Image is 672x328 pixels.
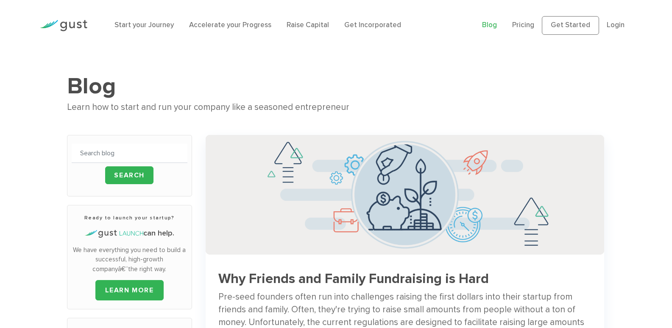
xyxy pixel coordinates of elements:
input: Search blog [72,144,187,163]
a: Login [607,21,625,29]
p: We have everything you need to build a successful, high-growth companyâ€”the right way. [72,245,187,274]
div: Learn how to start and run your company like a seasoned entrepreneur [67,100,605,115]
input: Search [105,166,153,184]
a: LEARN MORE [95,280,164,300]
h1: Blog [67,72,605,100]
a: Pricing [512,21,534,29]
a: Blog [482,21,497,29]
a: Raise Capital [287,21,329,29]
h3: Ready to launch your startup? [72,214,187,221]
img: Successful Startup Founders Invest In Their Own Ventures 0742d64fd6a698c3cfa409e71c3cc4e5620a7e72... [206,135,605,255]
h4: can help. [72,228,187,239]
a: Accelerate your Progress [189,21,271,29]
a: Get Started [542,16,599,35]
h3: Why Friends and Family Fundraising is Hard [218,272,592,286]
a: Start your Journey [114,21,174,29]
a: Get Incorporated [344,21,401,29]
img: Gust Logo [40,20,87,31]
